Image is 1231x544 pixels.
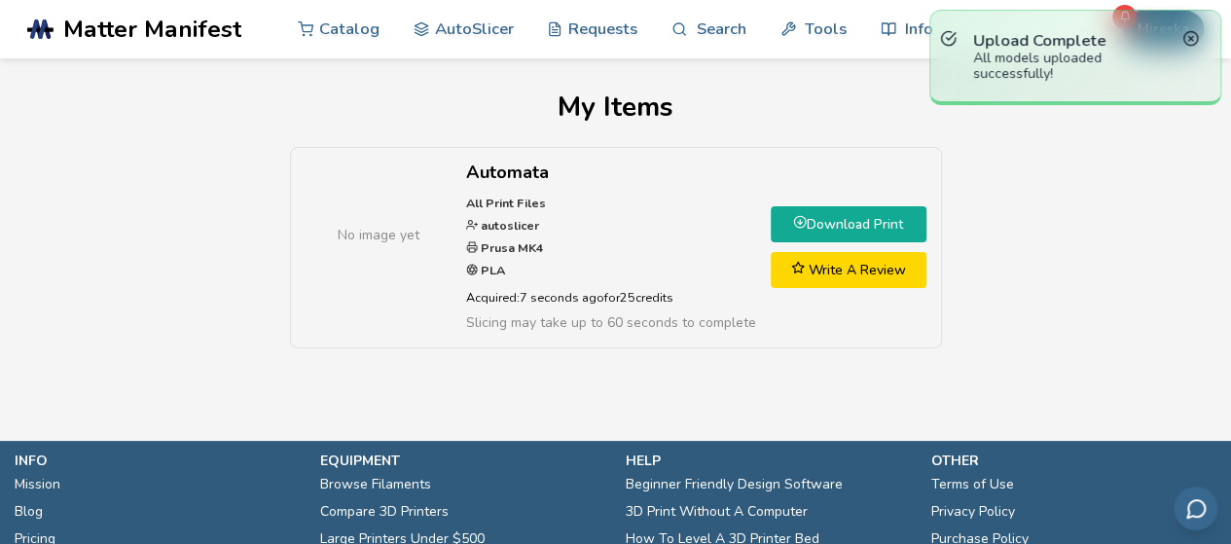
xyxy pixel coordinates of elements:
[478,217,539,234] strong: autoslicer
[478,262,505,278] strong: PLA
[626,471,843,498] a: Beginner Friendly Design Software
[15,498,43,526] a: Blog
[15,471,60,498] a: Mission
[466,287,756,308] p: Acquired: 7 seconds ago for 25 credits
[930,451,1216,471] p: other
[338,225,419,245] span: No image yet
[320,498,449,526] a: Compare 3D Printers
[771,252,926,288] a: Write A Review
[466,195,546,211] strong: All Print Files
[626,498,808,526] a: 3D Print Without A Computer
[27,91,1204,123] h1: My Items
[973,51,1177,82] div: All models uploaded successfully!
[320,471,431,498] a: Browse Filaments
[771,206,926,242] a: Download Print
[930,498,1014,526] a: Privacy Policy
[63,16,241,43] span: Matter Manifest
[1174,487,1217,530] button: Send feedback via email
[626,451,912,471] p: help
[973,30,1177,51] p: Upload Complete
[478,239,544,256] strong: Prusa MK4
[320,451,606,471] p: equipment
[930,471,1013,498] a: Terms of Use
[466,163,756,183] h2: Automata
[466,313,756,332] span: Slicing may take up to 60 seconds to complete
[15,451,301,471] p: info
